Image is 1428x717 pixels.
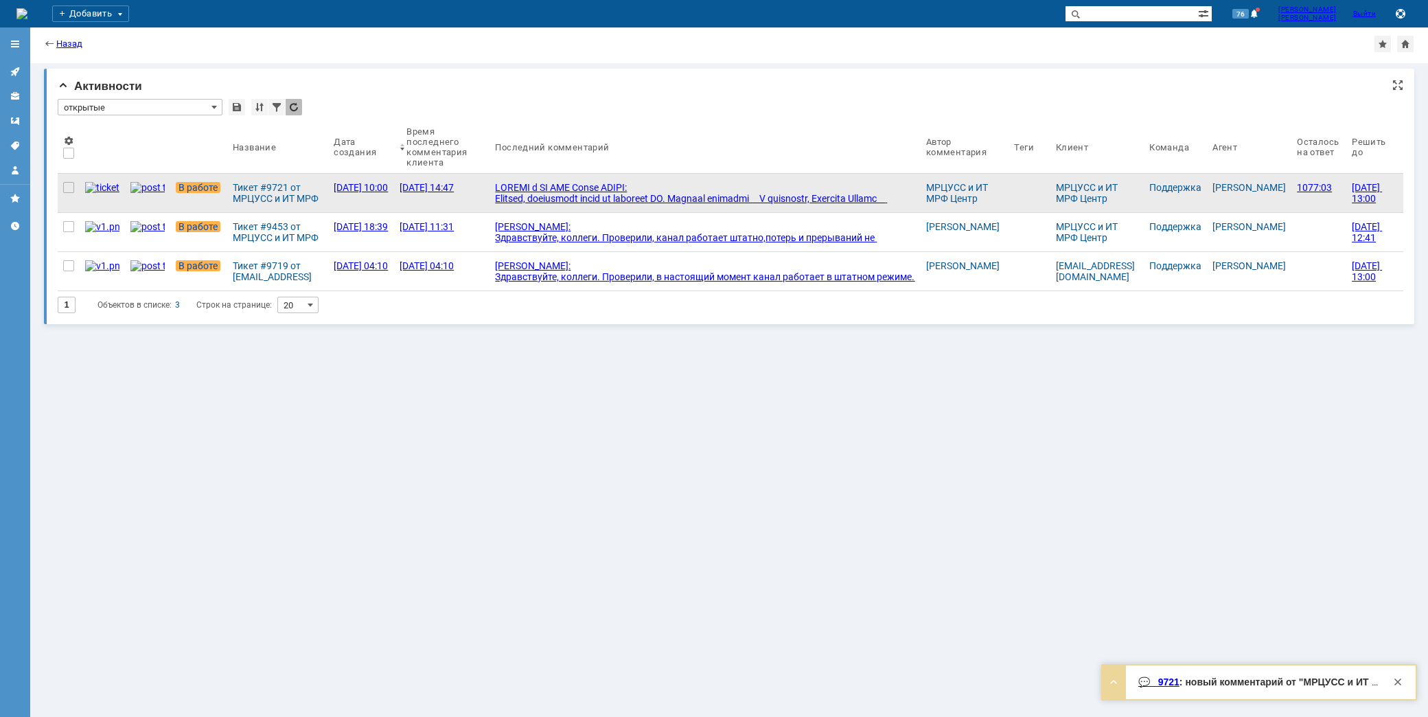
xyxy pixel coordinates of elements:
[495,221,915,265] div: [PERSON_NAME]: Здравствуйте, коллеги. Проверили, канал работает штатно,потерь и прерываний не фик...
[1374,36,1391,52] div: Добавить в избранное
[328,121,394,174] th: Дата создания
[495,260,915,304] div: [PERSON_NAME]: Здравствуйте, коллеги. Проверили, в настоящий момент канал работает в штатном режи...
[1014,142,1034,152] div: Теги
[1278,14,1337,22] span: [PERSON_NAME]
[1352,182,1382,204] span: [DATE] 13:00
[85,260,119,271] img: v1.png
[1392,80,1403,91] div: На всю страницу
[1212,260,1286,271] a: [PERSON_NAME]
[921,121,1009,174] th: Автор комментария
[1056,221,1120,254] a: МРЦУСС и ИТ МРФ Центр ОТПКП
[52,5,129,22] div: Добавить
[394,121,490,174] th: Время последнего комментария клиента
[125,252,170,291] a: post ticket.png
[16,8,27,19] a: Перейти на домашнюю страницу
[1297,182,1341,193] div: 1077:03
[1144,121,1207,174] th: Команда
[334,182,388,193] div: [DATE] 10:00
[130,182,165,193] img: post ticket.png
[1352,137,1387,157] div: Решить до
[1346,174,1392,212] a: [DATE] 13:00
[926,137,992,157] div: Автор комментария
[1105,674,1122,690] div: Развернуть
[175,297,180,313] div: 3
[1212,221,1286,232] a: [PERSON_NAME]
[1149,142,1189,152] div: Команда
[1352,260,1382,282] span: [DATE] 13:00
[490,174,921,212] a: LOREMI d SI AME Conse ADIPI: Elitsed, doeiusmodt incid ut laboreet DO. Magnaal enimadmi V quisnos...
[4,85,26,107] a: Клиенты
[286,99,302,115] div: Обновлять список
[1212,142,1237,152] div: Агент
[1291,174,1346,212] a: 1077:03
[85,182,119,193] img: ticket_notification.png
[1278,5,1337,14] span: [PERSON_NAME]
[227,174,328,212] a: Тикет #9721 от МРЦУСС и ИТ МРФ Центр ОТПКП (статус: В работе)
[170,252,227,291] a: В работе
[1149,260,1201,271] a: Поддержка
[233,260,323,282] div: Тикет #9719 от [EMAIL_ADDRESS][DOMAIN_NAME] (статус: В работе)
[56,38,82,49] a: Назад
[328,252,394,291] a: [DATE] 04:10
[926,182,990,215] a: МРЦУСС и ИТ МРФ Центр ОТПКП
[1346,213,1392,251] a: [DATE] 12:41
[495,142,609,152] div: Последний комментарий
[233,142,276,152] div: Название
[1397,36,1414,52] div: Сделать домашней страницей
[926,221,1000,232] a: [PERSON_NAME]
[400,260,454,271] div: [DATE] 04:10
[1232,9,1249,19] span: 76
[328,213,394,251] a: [DATE] 18:39
[1346,252,1392,291] a: [DATE] 13:00
[400,221,454,232] div: [DATE] 11:31
[334,221,388,232] div: [DATE] 18:39
[58,80,142,93] span: Активности
[130,221,165,232] img: post ticket.png
[176,182,220,193] span: В работе
[85,221,119,232] img: v1.png
[1138,676,1179,687] a: 💬 9721
[125,174,170,212] a: post ticket.png
[170,213,227,251] a: В работе
[4,60,26,82] a: Активности
[490,213,921,251] a: [PERSON_NAME]: Здравствуйте, коллеги. Проверили, канал работает штатно,потерь и прерываний не фик...
[926,260,1000,271] a: [PERSON_NAME]
[1056,142,1088,152] div: Клиент
[233,182,323,204] div: Тикет #9721 от МРЦУСС и ИТ МРФ Центр ОТПКП (статус: В работе)
[251,99,268,115] div: Сортировка...
[233,221,323,243] div: Тикет #9453 от МРЦУСС и ИТ МРФ Центр ОТПКП (статус: В работе)
[1212,182,1286,193] a: [PERSON_NAME]
[1392,5,1409,22] button: Сохранить лог
[400,182,454,193] div: [DATE] 14:47
[97,300,172,310] span: Объектов в списке:
[394,174,490,212] a: [DATE] 14:47
[328,174,394,212] a: [DATE] 10:00
[4,159,26,181] a: Мой профиль
[334,137,378,157] div: Дата создания
[227,213,328,251] a: Тикет #9453 от МРЦУСС и ИТ МРФ Центр ОТПКП (статус: В работе)
[4,135,26,157] a: Теги
[80,213,125,251] a: v1.png
[97,297,272,313] i: Строк на странице:
[1050,121,1144,174] th: Клиент
[394,213,490,251] a: [DATE] 11:31
[80,174,125,212] a: ticket_notification.png
[63,135,74,146] span: Настройки
[227,121,328,174] th: Название
[170,174,227,212] a: В работе
[495,182,915,391] div: LOREMI d SI AME Conse ADIPI: Elitsed, doeiusmodt incid ut laboreet DO. Magnaal enimadmi V quisnos...
[130,260,165,271] img: post ticket.png
[406,126,473,168] div: Время последнего комментария клиента
[227,252,328,291] a: Тикет #9719 от [EMAIL_ADDRESS][DOMAIN_NAME] (статус: В работе)
[1297,137,1341,157] div: Осталось на ответ
[334,260,388,271] div: [DATE] 04:10
[229,99,245,115] div: Сохранить вид
[1198,6,1212,19] span: Расширенный поиск
[80,252,125,291] a: v1.png
[1149,221,1201,232] a: Поддержка
[1352,221,1382,243] span: [DATE] 12:41
[16,8,27,19] img: logo
[1149,182,1201,193] a: Поддержка
[1056,182,1120,215] a: МРЦУСС и ИТ МРФ Центр ОТПКП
